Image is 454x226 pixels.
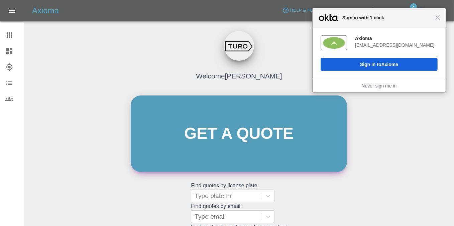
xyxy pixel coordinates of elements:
img: ... [224,31,254,61]
grid: Find quotes by email: [191,203,287,223]
span: Help & Feedback [290,7,332,14]
span: 3 [410,3,417,10]
img: fs0b0w6k0vZhXWMPP357 [323,37,345,49]
a: Never sign me in [361,83,396,88]
grid: Find quotes by license plate: [191,183,287,202]
span: Account [344,7,366,15]
button: Help & Feedback [281,5,333,16]
div: [EMAIL_ADDRESS][DOMAIN_NAME] [355,42,438,48]
span: Axioma [381,62,399,67]
h5: Axioma [32,5,59,16]
button: Sign In toAxioma [321,58,438,71]
a: Account [334,5,368,16]
button: Notifications [368,5,414,16]
div: Axioma [355,35,438,41]
a: Get a quote [131,95,347,172]
h4: Welcome [PERSON_NAME] [196,71,282,81]
button: Logout [416,5,446,16]
span: Sign in with 1 click [339,14,435,22]
span: Notifications [377,7,412,14]
button: Open drawer [4,3,20,19]
span: Close [435,15,440,20]
span: Logout [425,7,444,14]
